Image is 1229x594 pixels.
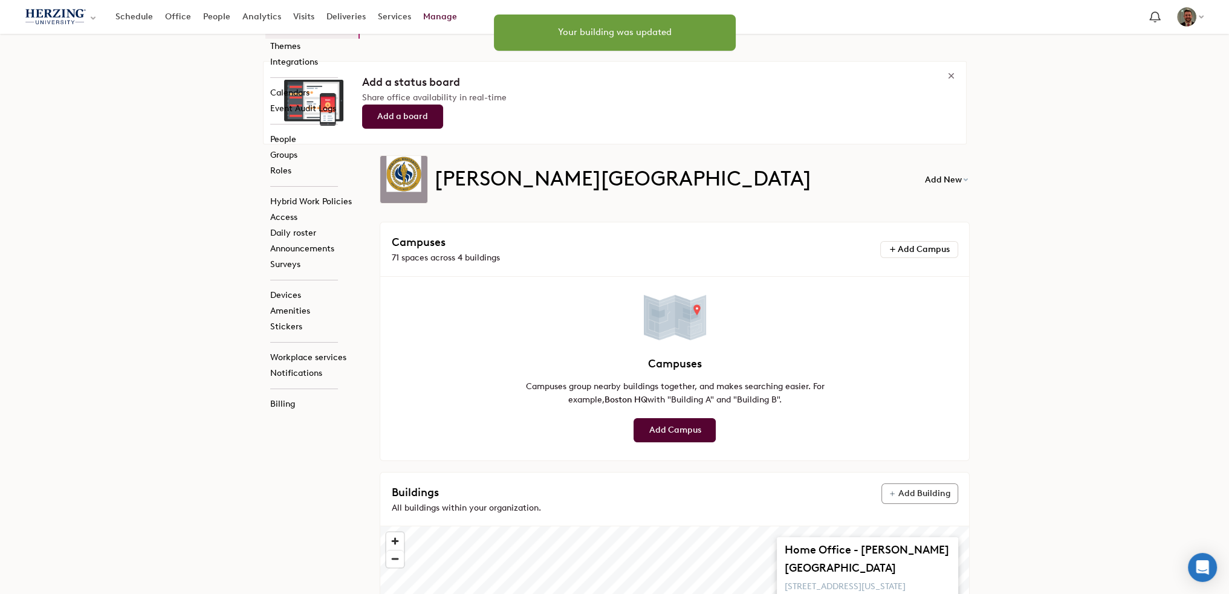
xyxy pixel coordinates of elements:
span: Notification bell navigates to notifications page [1147,9,1163,25]
a: Groups [265,147,360,163]
span: [PERSON_NAME][GEOGRAPHIC_DATA] [434,166,811,191]
p: 71 spaces across 4 buildings [391,251,690,265]
p: Share office availability in real-time [362,91,955,105]
img: Campuses [644,295,705,340]
img: Batterman, Matt [1177,7,1196,27]
a: Billing [265,396,360,412]
h3: Home Office - [PERSON_NAME][GEOGRAPHIC_DATA] [784,541,951,577]
a: Amenities [265,303,360,319]
a: Surveys [265,257,360,273]
a: Manage [417,6,463,28]
h3: Buildings [391,483,540,502]
a: Workplace services [265,350,360,366]
a: People [197,6,236,28]
button: Zoom out [386,550,404,567]
a: Schedule [109,6,159,28]
p: All buildings within your organization. [391,502,540,515]
a: Calendars [265,85,360,101]
a: Daily roster [265,225,360,241]
a: Hybrid Work Policies [265,194,360,210]
a: Notification bell navigates to notifications page [1144,6,1166,28]
button: Add Building [881,483,958,504]
p: [STREET_ADDRESS][US_STATE] [784,580,951,593]
a: Devices [265,288,360,303]
span: Add New [924,176,961,184]
button: Batterman, Matt [1171,4,1210,30]
p: Campuses group nearby buildings together, and makes searching easier. For example, with "Building... [524,380,826,407]
a: Stickers [265,319,360,335]
a: Integrations [265,54,360,70]
h3: Campuses [380,355,969,373]
a: Add a board [362,105,443,129]
button: Add Campus [634,418,716,442]
a: Services [372,6,417,28]
a: Themes [265,39,360,54]
button: Select an organization - Herzing University currently selected [19,4,103,31]
a: Analytics [236,6,287,28]
a: Office [159,6,197,28]
img: Herzing University [380,156,427,203]
a: Notifications [265,366,360,381]
a: Roles [265,163,360,179]
a: Access [265,210,360,225]
h3: Add a status board [362,73,955,91]
span: Add Campus [897,244,949,254]
h3: Campuses [391,233,690,251]
button: Add Campus [880,241,958,258]
a: People [265,132,360,147]
uib-alert: Your building was updated [494,15,736,51]
a: Visits [287,6,320,28]
a: Announcements [265,241,360,257]
button: Zoom in [386,532,404,550]
a: Event Audit Logs [265,101,360,117]
a: Deliveries [320,6,372,28]
div: Open Intercom Messenger [1188,553,1217,582]
strong: Boston HQ [605,395,647,405]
